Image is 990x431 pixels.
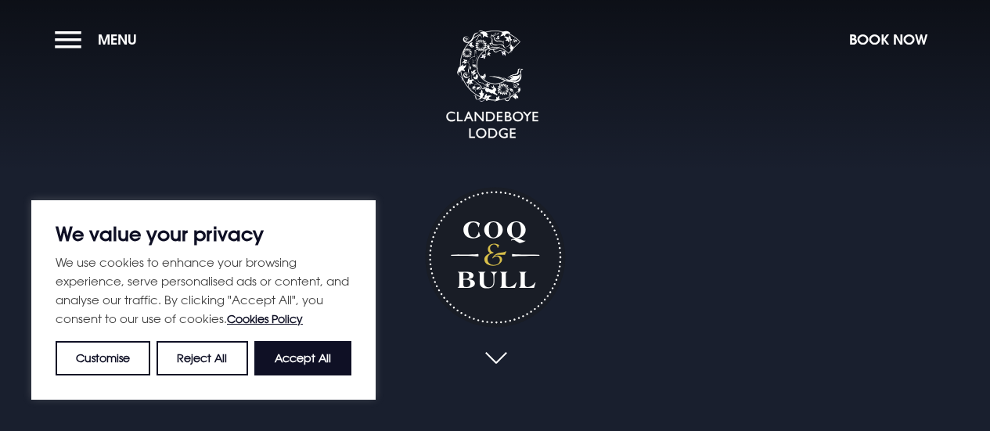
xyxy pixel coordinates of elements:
[425,187,565,327] h1: Coq & Bull
[56,253,351,329] p: We use cookies to enhance your browsing experience, serve personalised ads or content, and analys...
[445,31,539,140] img: Clandeboye Lodge
[31,200,376,400] div: We value your privacy
[157,341,247,375] button: Reject All
[254,341,351,375] button: Accept All
[227,312,303,325] a: Cookies Policy
[56,224,351,243] p: We value your privacy
[98,31,137,48] span: Menu
[56,341,150,375] button: Customise
[841,23,935,56] button: Book Now
[55,23,145,56] button: Menu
